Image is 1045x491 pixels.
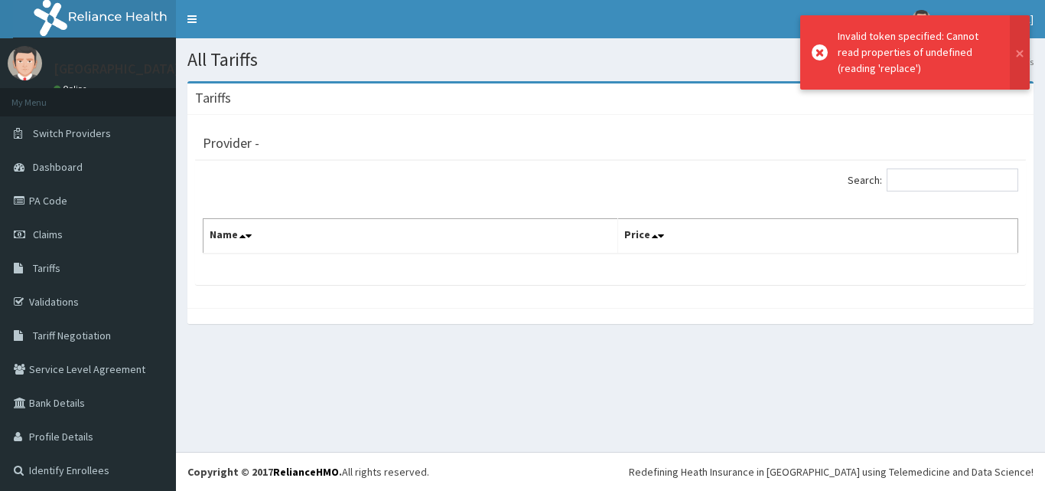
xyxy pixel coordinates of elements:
[273,465,339,479] a: RelianceHMO
[203,219,618,254] th: Name
[940,12,1034,26] span: [GEOGRAPHIC_DATA]
[54,62,180,76] p: [GEOGRAPHIC_DATA]
[195,91,231,105] h3: Tariffs
[629,464,1034,480] div: Redefining Heath Insurance in [GEOGRAPHIC_DATA] using Telemedicine and Data Science!
[8,46,42,80] img: User Image
[618,219,1018,254] th: Price
[33,126,111,140] span: Switch Providers
[912,10,931,29] img: User Image
[187,465,342,479] strong: Copyright © 2017 .
[33,261,60,275] span: Tariffs
[33,329,111,342] span: Tariff Negotiation
[838,28,995,77] div: Invalid token specified: Cannot read properties of undefined (reading 'replace')
[203,136,259,150] h3: Provider -
[187,50,1034,70] h1: All Tariffs
[176,452,1045,491] footer: All rights reserved.
[848,169,1018,191] label: Search:
[887,169,1018,191] input: Search:
[33,160,83,174] span: Dashboard
[33,227,63,241] span: Claims
[54,83,90,94] a: Online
